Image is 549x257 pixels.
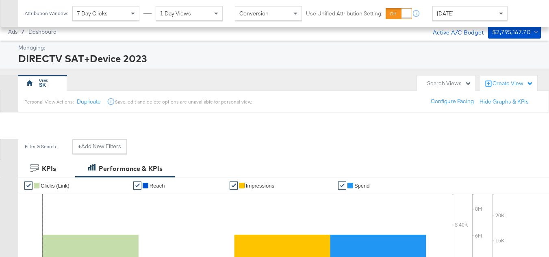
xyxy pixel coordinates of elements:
[115,99,252,105] div: Save, edit and delete options are unavailable for personal view.
[354,183,370,189] span: Spend
[492,27,531,37] div: $2,795,167.70
[150,183,165,189] span: Reach
[72,139,127,154] button: +Add New Filters
[24,99,74,105] div: Personal View Actions:
[41,183,69,189] span: Clicks (Link)
[77,98,101,106] button: Duplicate
[427,80,471,87] div: Search Views
[437,10,454,17] span: [DATE]
[133,181,141,190] a: ✔
[480,98,529,106] button: Hide Graphs & KPIs
[306,10,382,17] label: Use Unified Attribution Setting:
[77,10,108,17] span: 7 Day Clicks
[338,181,346,190] a: ✔
[425,94,480,109] button: Configure Pacing
[488,26,541,39] button: $2,795,167.70
[493,80,533,88] div: Create View
[39,81,46,89] div: SK
[24,181,33,190] a: ✔
[8,28,17,35] span: Ads
[28,28,56,35] a: Dashboard
[424,26,484,38] div: Active A/C Budget
[99,164,163,173] div: Performance & KPIs
[230,181,238,190] a: ✔
[17,28,28,35] span: /
[160,10,191,17] span: 1 Day Views
[24,11,68,16] div: Attribution Window:
[42,164,56,173] div: KPIs
[18,52,539,65] div: DIRECTV SAT+Device 2023
[24,144,57,149] div: Filter & Search:
[239,10,269,17] span: Conversion
[78,143,81,150] strong: +
[18,44,539,52] div: Managing:
[246,183,274,189] span: Impressions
